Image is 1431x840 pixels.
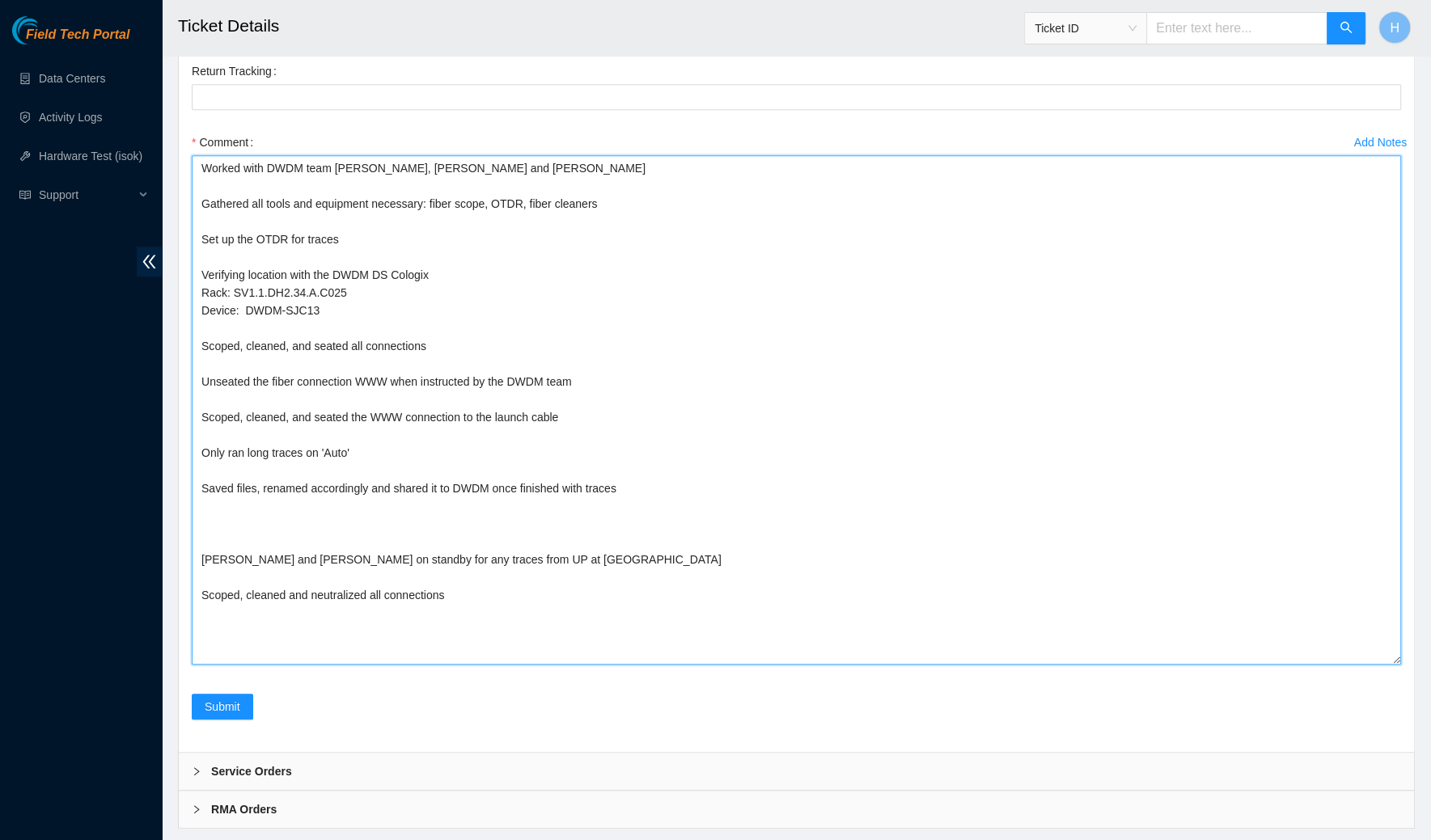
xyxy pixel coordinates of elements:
[211,800,277,818] b: RMA Orders
[26,27,129,43] span: Field Tech Portal
[1354,137,1407,148] div: Add Notes
[192,84,1401,110] input: Return Tracking
[192,694,253,720] button: Submit
[12,16,82,44] img: Akamai Technologies
[137,247,162,276] span: double-left
[39,179,134,211] span: Support
[39,150,142,163] a: Hardware Test (isok)
[1146,12,1327,44] input: Enter text here...
[12,29,129,50] a: Akamai TechnologiesField Tech Portal
[1390,18,1399,38] span: H
[205,698,240,715] span: Submit
[1340,21,1353,36] span: search
[19,189,31,201] span: read
[179,791,1414,828] div: RMA Orders
[1327,12,1365,44] button: search
[1353,129,1408,155] button: Add Notes
[192,155,1401,665] textarea: Comment
[192,58,283,84] label: Return Tracking
[1378,11,1411,44] button: H
[192,804,201,814] span: right
[211,762,292,780] b: Service Orders
[192,766,201,776] span: right
[192,129,260,155] label: Comment
[1035,16,1137,40] span: Ticket ID
[179,753,1414,790] div: Service Orders
[39,111,103,124] a: Activity Logs
[39,72,105,85] a: Data Centers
